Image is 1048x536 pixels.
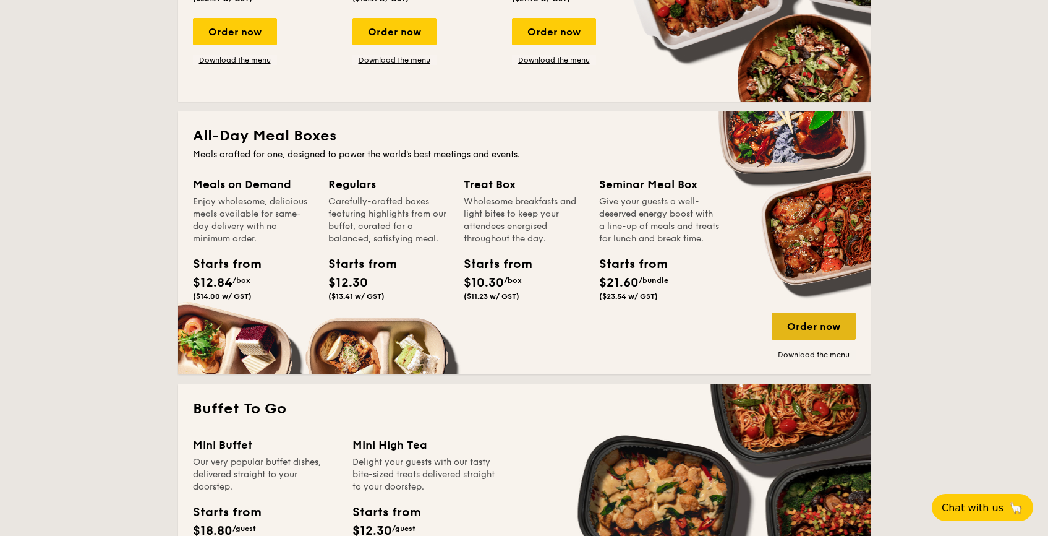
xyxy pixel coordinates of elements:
[328,255,384,274] div: Starts from
[464,292,519,301] span: ($11.23 w/ GST)
[193,176,313,193] div: Meals on Demand
[512,55,596,65] a: Download the menu
[392,524,415,533] span: /guest
[464,176,584,193] div: Treat Box
[772,350,856,360] a: Download the menu
[232,276,250,285] span: /box
[193,55,277,65] a: Download the menu
[352,18,437,45] div: Order now
[599,275,639,290] span: $21.60
[193,292,252,301] span: ($14.00 w/ GST)
[328,292,385,301] span: ($13.41 w/ GST)
[193,196,313,245] div: Enjoy wholesome, delicious meals available for same-day delivery with no minimum order.
[193,255,249,274] div: Starts from
[352,55,437,65] a: Download the menu
[599,292,658,301] span: ($23.54 w/ GST)
[599,176,720,193] div: Seminar Meal Box
[193,18,277,45] div: Order now
[464,275,504,290] span: $10.30
[599,196,720,245] div: Give your guests a well-deserved energy boost with a line-up of meals and treats for lunch and br...
[512,18,596,45] div: Order now
[932,494,1033,521] button: Chat with us🦙
[193,456,338,493] div: Our very popular buffet dishes, delivered straight to your doorstep.
[193,399,856,419] h2: Buffet To Go
[352,456,497,493] div: Delight your guests with our tasty bite-sized treats delivered straight to your doorstep.
[464,255,519,274] div: Starts from
[193,503,260,522] div: Starts from
[772,313,856,340] div: Order now
[599,255,655,274] div: Starts from
[193,436,338,454] div: Mini Buffet
[352,503,420,522] div: Starts from
[464,196,584,245] div: Wholesome breakfasts and light bites to keep your attendees energised throughout the day.
[504,276,522,285] span: /box
[942,502,1003,514] span: Chat with us
[193,149,856,161] div: Meals crafted for one, designed to power the world's best meetings and events.
[328,196,449,245] div: Carefully-crafted boxes featuring highlights from our buffet, curated for a balanced, satisfying ...
[352,436,497,454] div: Mini High Tea
[328,176,449,193] div: Regulars
[193,126,856,146] h2: All-Day Meal Boxes
[328,275,368,290] span: $12.30
[639,276,668,285] span: /bundle
[1008,501,1023,515] span: 🦙
[232,524,256,533] span: /guest
[193,275,232,290] span: $12.84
